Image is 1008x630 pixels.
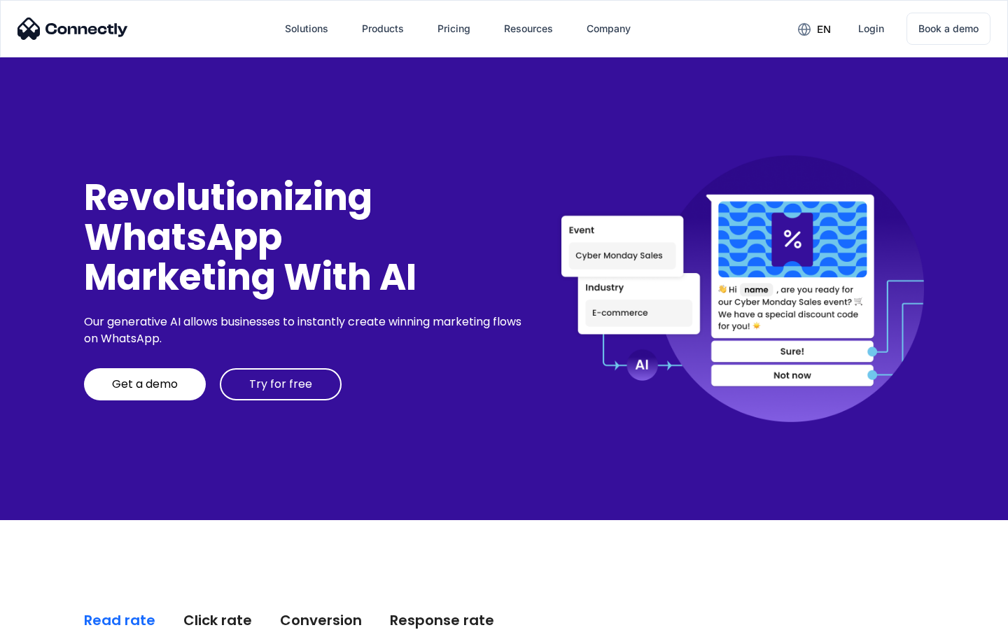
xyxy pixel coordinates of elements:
div: Company [587,19,631,38]
a: Get a demo [84,368,206,400]
div: en [787,18,841,39]
div: Response rate [390,610,494,630]
div: Read rate [84,610,155,630]
a: Try for free [220,368,342,400]
div: Click rate [183,610,252,630]
a: Login [847,12,895,45]
div: Login [858,19,884,38]
div: Conversion [280,610,362,630]
div: Try for free [249,377,312,391]
div: Resources [493,12,564,45]
div: en [817,20,831,39]
div: Resources [504,19,553,38]
ul: Language list [28,605,84,625]
a: Book a demo [906,13,990,45]
div: Pricing [437,19,470,38]
a: Pricing [426,12,482,45]
img: Connectly Logo [17,17,128,40]
div: Products [362,19,404,38]
div: Products [351,12,415,45]
div: Company [575,12,642,45]
div: Solutions [274,12,339,45]
div: Get a demo [112,377,178,391]
div: Revolutionizing WhatsApp Marketing With AI [84,177,526,297]
aside: Language selected: English [14,605,84,625]
div: Our generative AI allows businesses to instantly create winning marketing flows on WhatsApp. [84,314,526,347]
div: Solutions [285,19,328,38]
